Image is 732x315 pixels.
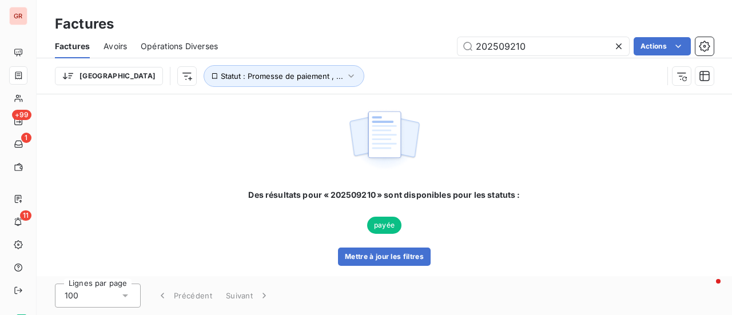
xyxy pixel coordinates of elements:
[65,290,78,301] span: 100
[55,67,163,85] button: [GEOGRAPHIC_DATA]
[693,276,721,304] iframe: Intercom live chat
[219,284,277,308] button: Suivant
[204,65,364,87] button: Statut : Promesse de paiement , ...
[338,248,431,266] button: Mettre à jour les filtres
[457,37,629,55] input: Rechercher
[634,37,691,55] button: Actions
[21,133,31,143] span: 1
[141,41,218,52] span: Opérations Diverses
[150,284,219,308] button: Précédent
[9,7,27,25] div: GR
[20,210,31,221] span: 11
[55,41,90,52] span: Factures
[104,41,127,52] span: Avoirs
[221,71,343,81] span: Statut : Promesse de paiement , ...
[12,110,31,120] span: +99
[248,189,520,201] span: Des résultats pour « 202509210 » sont disponibles pour les statuts :
[367,217,401,234] span: payée
[55,14,114,34] h3: Factures
[348,105,421,176] img: empty state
